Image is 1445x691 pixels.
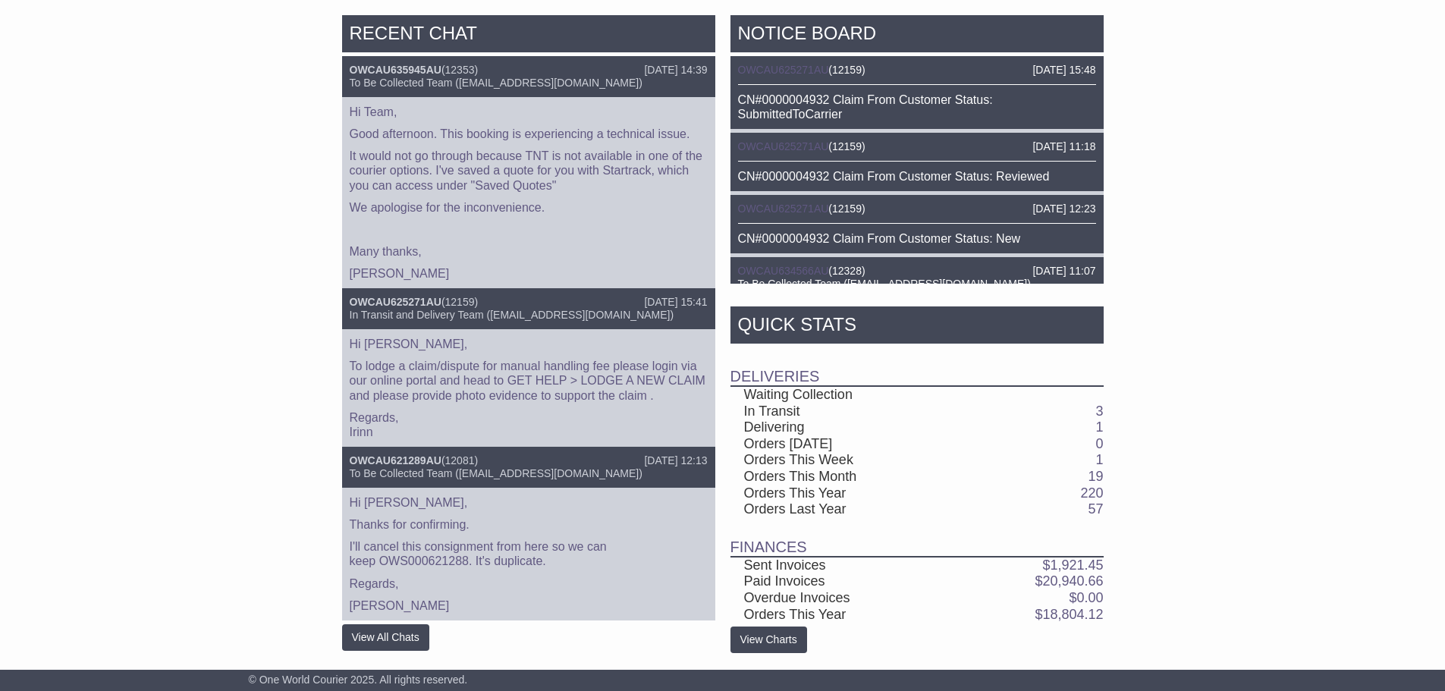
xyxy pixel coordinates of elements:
p: Good afternoon. This booking is experiencing a technical issue. [350,127,708,141]
a: $18,804.12 [1035,607,1103,622]
a: $20,940.66 [1035,573,1103,589]
p: Hi [PERSON_NAME], [350,337,708,351]
td: Orders [DATE] [730,436,957,453]
span: 20,940.66 [1042,573,1103,589]
td: Finances [730,518,1104,557]
span: 12353 [445,64,475,76]
div: ( ) [350,454,708,467]
button: View All Chats [342,624,429,651]
div: [DATE] 12:13 [644,454,707,467]
p: Regards, Irinn [350,410,708,439]
span: 12159 [832,203,862,215]
p: It would not go through because TNT is not available in one of the courier options. I've saved a ... [350,149,708,193]
td: In Transit [730,404,957,420]
p: To lodge a claim/dispute for manual handling fee please login via our online portal and head to G... [350,359,708,403]
a: 1 [1095,419,1103,435]
td: Orders This Week [730,452,957,469]
div: NOTICE BOARD [730,15,1104,56]
div: [DATE] 12:23 [1032,203,1095,215]
a: 1 [1095,452,1103,467]
div: ( ) [738,203,1096,215]
div: ( ) [350,64,708,77]
td: Delivering [730,419,957,436]
td: Orders This Year [730,485,957,502]
a: 57 [1088,501,1103,517]
span: 18,804.12 [1042,607,1103,622]
td: Orders This Year [730,607,957,623]
a: $1,921.45 [1042,558,1103,573]
p: [PERSON_NAME] [350,266,708,281]
a: OWCAU625271AU [738,64,829,76]
span: To Be Collected Team ([EMAIL_ADDRESS][DOMAIN_NAME]) [350,77,642,89]
div: [DATE] 15:48 [1032,64,1095,77]
a: 19 [1088,469,1103,484]
div: ( ) [738,140,1096,153]
span: In Transit and Delivery Team ([EMAIL_ADDRESS][DOMAIN_NAME]) [350,309,674,321]
div: CN#0000004932 Claim From Customer Status: New [738,231,1096,246]
td: Paid Invoices [730,573,957,590]
a: OWCAU621289AU [350,454,441,466]
span: To Be Collected Team ([EMAIL_ADDRESS][DOMAIN_NAME]) [738,278,1031,290]
p: Thanks for confirming. [350,517,708,532]
a: 220 [1080,485,1103,501]
a: OWCAU634566AU [738,265,829,277]
td: Sent Invoices [730,557,957,574]
a: View Charts [730,627,807,653]
td: Waiting Collection [730,386,957,404]
td: Overdue Invoices [730,590,957,607]
span: 12081 [445,454,475,466]
span: 12159 [832,140,862,152]
td: Deliveries [730,347,1104,386]
a: OWCAU625271AU [738,203,829,215]
div: [DATE] 15:41 [644,296,707,309]
div: Quick Stats [730,306,1104,347]
span: 12328 [832,265,862,277]
p: I'll cancel this consignment from here so we can keep OWS000621288. It's duplicate. [350,539,708,568]
div: CN#0000004932 Claim From Customer Status: Reviewed [738,169,1096,184]
p: Hi Team, [350,105,708,119]
span: To Be Collected Team ([EMAIL_ADDRESS][DOMAIN_NAME]) [350,467,642,479]
p: Regards, [350,576,708,591]
p: Many thanks, [350,244,708,259]
td: Orders Last Year [730,501,957,518]
td: Orders This Month [730,469,957,485]
div: CN#0000004932 Claim From Customer Status: SubmittedToCarrier [738,93,1096,121]
div: ( ) [738,64,1096,77]
span: 12159 [832,64,862,76]
p: [PERSON_NAME] [350,598,708,613]
div: RECENT CHAT [342,15,715,56]
p: Hi [PERSON_NAME], [350,495,708,510]
p: We apologise for the inconvenience. [350,200,708,215]
div: ( ) [738,265,1096,278]
a: 0 [1095,436,1103,451]
a: OWCAU625271AU [350,296,441,308]
div: [DATE] 14:39 [644,64,707,77]
span: 0.00 [1076,590,1103,605]
span: 12159 [445,296,475,308]
a: 3 [1095,404,1103,419]
a: OWCAU625271AU [738,140,829,152]
div: [DATE] 11:18 [1032,140,1095,153]
span: © One World Courier 2025. All rights reserved. [249,674,468,686]
div: [DATE] 11:07 [1032,265,1095,278]
a: $0.00 [1069,590,1103,605]
a: OWCAU635945AU [350,64,441,76]
div: ( ) [350,296,708,309]
span: 1,921.45 [1050,558,1103,573]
